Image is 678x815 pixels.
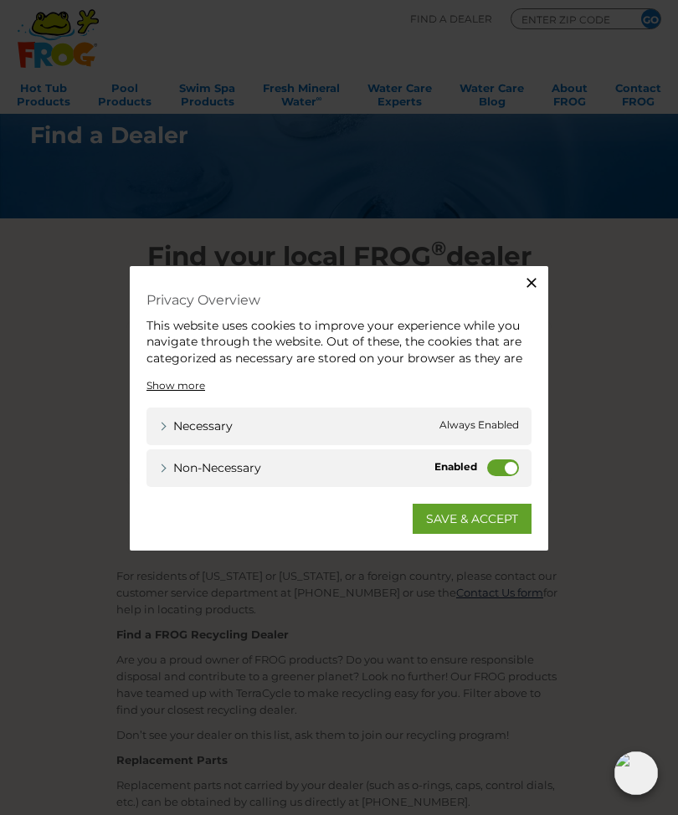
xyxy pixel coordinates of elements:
a: SAVE & ACCEPT [413,503,532,533]
a: Necessary [159,417,233,434]
a: Show more [146,377,205,392]
span: Always Enabled [439,417,519,434]
a: Non-necessary [159,459,261,476]
div: This website uses cookies to improve your experience while you navigate through the website. Out ... [146,317,532,382]
h4: Privacy Overview [146,290,532,309]
img: openIcon [614,751,658,795]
